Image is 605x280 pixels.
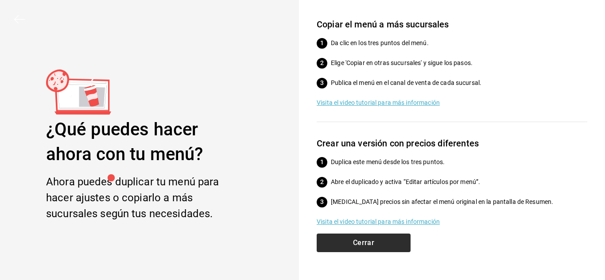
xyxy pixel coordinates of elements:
[331,38,587,48] p: Da clic en los tres puntos del menú.
[331,197,587,207] p: [MEDICAL_DATA] precios sin afectar el menú original en la pantalla de Resumen.
[317,98,587,107] a: Visita el video tutorial para más información
[331,177,587,187] p: Abre el duplicado y activa “Editar artículos por menú”.
[46,174,244,222] div: Ahora puedes duplicar tu menú para hacer ajustes o copiarlo a más sucursales según tus necesidades.
[317,217,587,226] a: Visita el video tutorial para más información
[331,78,587,88] p: Publica el menú en el canal de venta de cada sucursal.
[331,58,587,68] p: Elige 'Copiar en otras sucursales' y sigue los pasos.
[46,117,244,167] div: ¿Qué puedes hacer ahora con tu menú?
[317,136,587,150] h6: Crear una versión con precios diferentes
[331,157,587,167] p: Duplica este menú desde los tres puntos.
[317,234,411,252] button: Cerrar
[317,17,587,31] h6: Copiar el menú a más sucursales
